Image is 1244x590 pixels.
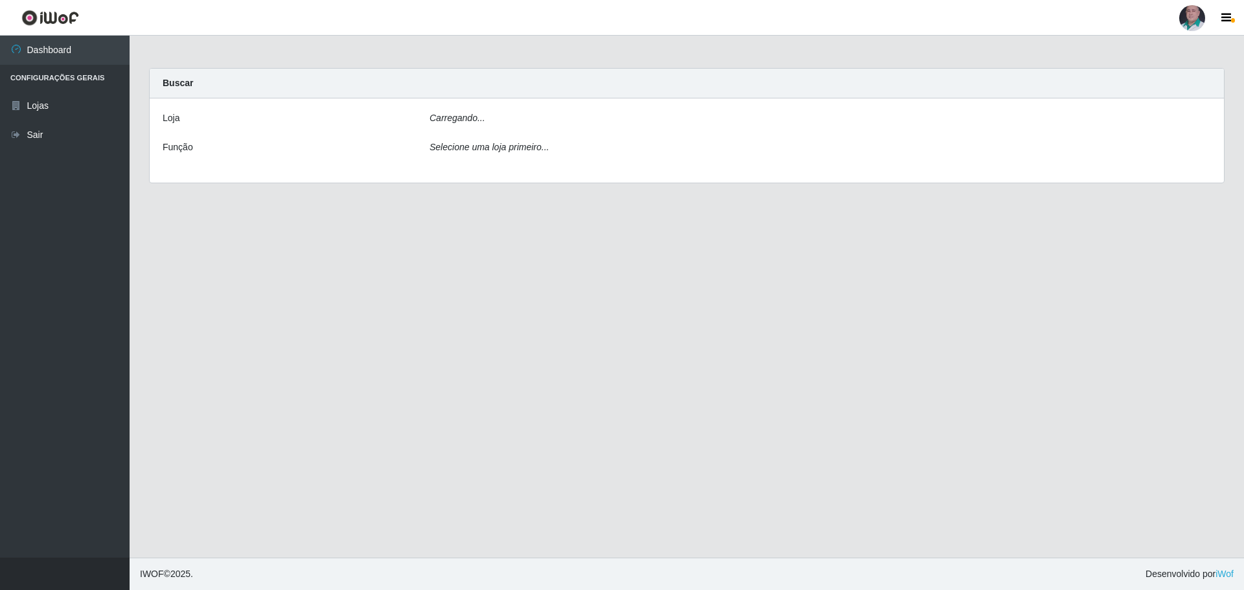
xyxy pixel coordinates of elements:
[163,141,193,154] label: Função
[21,10,79,26] img: CoreUI Logo
[140,567,193,581] span: © 2025 .
[163,111,179,125] label: Loja
[1146,567,1234,581] span: Desenvolvido por
[430,142,549,152] i: Selecione uma loja primeiro...
[163,78,193,88] strong: Buscar
[430,113,485,123] i: Carregando...
[140,569,164,579] span: IWOF
[1215,569,1234,579] a: iWof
